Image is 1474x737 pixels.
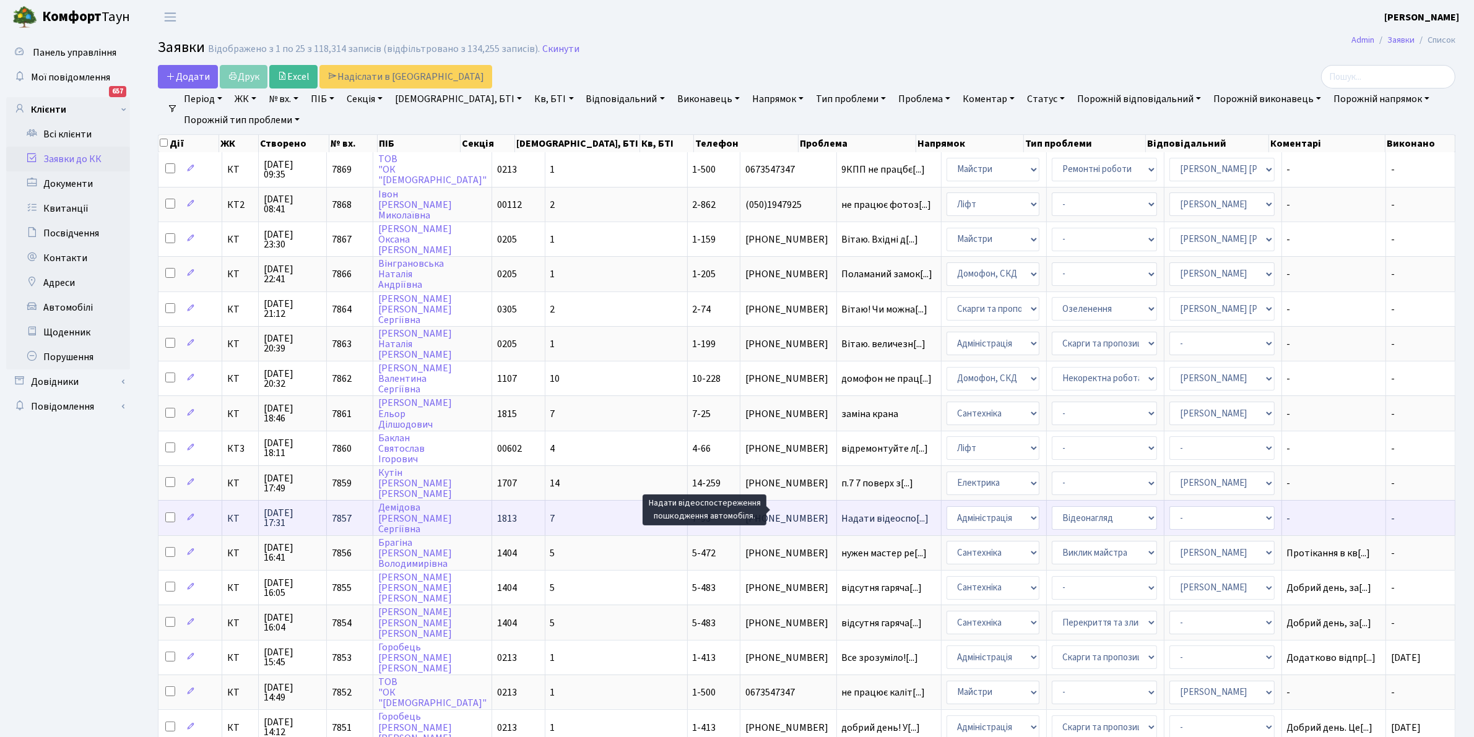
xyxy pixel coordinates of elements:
span: [DATE] 18:46 [264,403,321,423]
a: Тип проблеми [811,88,891,110]
span: домофон не прац[...] [842,372,932,386]
span: [PHONE_NUMBER] [745,514,831,524]
a: Порушення [6,345,130,369]
span: відсутня гаряча[...] [842,581,922,595]
span: [DATE] 17:49 [264,473,321,493]
th: Виконано [1385,135,1455,152]
span: [PHONE_NUMBER] [745,618,831,628]
a: Щоденник [6,320,130,345]
span: 5 [550,546,555,560]
span: [DATE] 14:12 [264,717,321,737]
a: ЖК [230,88,261,110]
a: Напрямок [747,88,809,110]
a: Заявки [1387,33,1415,46]
th: Кв, БТІ [640,135,695,152]
span: [DATE] 14:49 [264,683,321,702]
span: 2 [550,198,555,212]
span: Поламаний замок[...] [842,267,933,281]
span: - [1391,233,1395,246]
span: 14-259 [693,476,721,490]
th: Дії [158,135,219,152]
span: п.7 7 поверх з[...] [842,476,914,490]
span: 1-205 [693,267,716,281]
span: 1707 [497,476,517,490]
span: 7-25 [693,407,711,421]
span: - [1391,476,1395,490]
span: 1-500 [693,163,716,176]
a: Контакти [6,246,130,270]
th: Створено [259,135,330,152]
span: КТ [227,374,253,384]
a: Відповідальний [581,88,670,110]
span: 7857 [332,512,352,525]
span: - [1391,372,1395,386]
span: - [1391,686,1395,699]
span: 0205 [497,233,517,246]
span: 0213 [497,686,517,699]
a: Демідова[PERSON_NAME]Сергіївна [378,501,452,536]
span: 7869 [332,163,352,176]
span: 7 [550,407,555,421]
span: КТ [227,723,253,733]
span: КТ [227,548,253,558]
span: 4 [550,442,555,455]
a: Статус [1022,88,1070,110]
span: - [1391,546,1395,560]
span: Заявки [158,37,205,58]
span: 1 [550,721,555,735]
b: Комфорт [42,7,102,27]
a: Заявки до КК [6,147,130,171]
span: КТ [227,235,253,244]
span: - [1391,581,1395,595]
span: - [1287,687,1381,697]
span: [DATE] 16:05 [264,578,321,598]
a: Квитанції [6,196,130,221]
span: 10-228 [693,372,721,386]
span: - [1287,200,1381,210]
a: Додати [158,65,218,88]
span: Додати [166,70,210,84]
span: 0213 [497,163,517,176]
a: ТОВ"ОК"[DEMOGRAPHIC_DATA]" [378,675,487,710]
a: Кутін[PERSON_NAME][PERSON_NAME] [378,466,452,501]
a: [PERSON_NAME][PERSON_NAME][PERSON_NAME] [378,571,452,605]
span: 2 [550,303,555,316]
a: Довідники [6,369,130,394]
th: Коментарі [1269,135,1385,152]
span: КТ [227,514,253,524]
a: Порожній відповідальний [1072,88,1206,110]
span: КТ2 [227,200,253,210]
a: Мої повідомлення657 [6,65,130,90]
span: [DATE] 20:39 [264,334,321,353]
span: 9КПП не працбє[...] [842,163,926,176]
span: - [1391,407,1395,421]
a: [PERSON_NAME]ВалентинаСергіївна [378,361,452,396]
span: Вітаю. Вхідні д[...] [842,233,919,246]
span: - [1287,444,1381,454]
span: КТ [227,269,253,279]
span: не працює каліт[...] [842,686,926,699]
span: 10 [550,372,560,386]
button: Переключити навігацію [155,7,186,27]
span: Надати відеоспо[...] [842,512,929,525]
span: Панель управління [33,46,116,59]
span: [PHONE_NUMBER] [745,478,831,488]
span: 1107 [497,372,517,386]
span: 0673547347 [745,687,831,697]
span: - [1287,304,1381,314]
a: Всі клієнти [6,122,130,147]
span: КТ [227,409,253,419]
a: [DEMOGRAPHIC_DATA], БТІ [390,88,527,110]
span: [DATE] 22:41 [264,264,321,284]
span: 1815 [497,407,517,421]
div: 657 [109,86,126,97]
span: 1404 [497,546,517,560]
a: Порожній тип проблеми [179,110,305,131]
span: 7862 [332,372,352,386]
span: - [1287,165,1381,175]
span: Вітаю! Чи можна[...] [842,303,928,316]
span: 5 [550,616,555,630]
a: Клієнти [6,97,130,122]
span: 0205 [497,267,517,281]
a: [PERSON_NAME]ЕльорДілшодович [378,397,452,431]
